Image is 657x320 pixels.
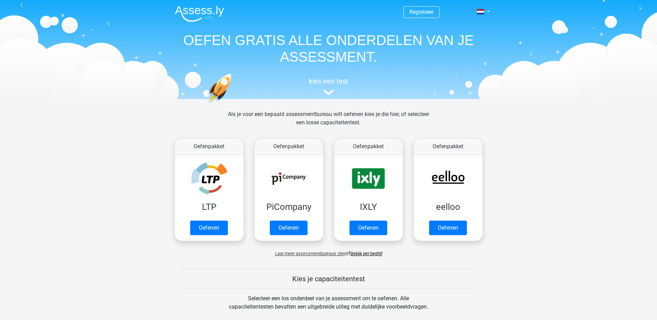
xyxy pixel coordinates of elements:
[169,32,488,65] h1: OEFEN GRATIS ALLE ONDERDELEN VAN JE ASSESSMENT.
[323,90,334,95] img: assessment
[409,9,434,15] a: Registreer
[169,77,488,95] a: kies een test
[349,221,387,235] a: Oefenen
[222,294,435,319] div: Selecteer een los onderdeel van je assessment om te oefenen. Alle capaciteitentesten bevatten een...
[350,251,382,256] a: Bekijk per bedrijf
[275,251,345,256] span: Laat meer assessmentbureaus zien
[190,221,228,235] a: Oefenen
[169,77,488,85] h5: kies een test
[429,221,467,235] a: Oefenen
[181,275,477,283] h5: Kies je capaciteitentest
[169,244,488,258] div: of
[175,6,224,22] img: Assessly
[222,110,435,135] div: Als je voor een bepaald assessmentbureau wilt oefenen kies je die hier, of selecteer een losse ca...
[270,221,308,235] a: Oefenen
[207,73,258,136] img: oefenen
